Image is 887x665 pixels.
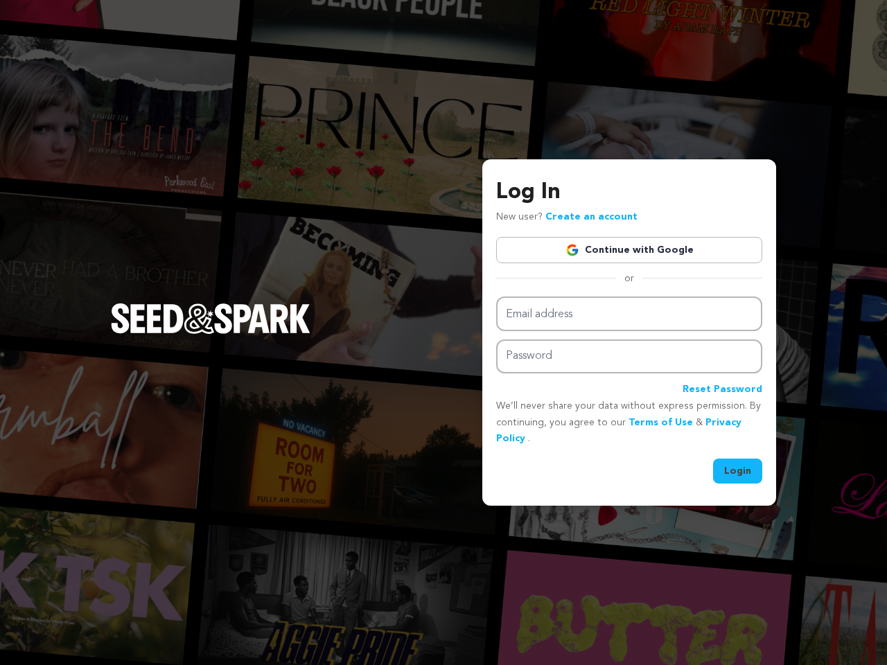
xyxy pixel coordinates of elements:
[496,398,762,447] p: We’ll never share your data without express permission. By continuing, you agree to our & .
[496,237,762,263] a: Continue with Google
[545,212,638,222] a: Create an account
[683,382,762,398] a: Reset Password
[713,459,762,484] button: Login
[496,296,762,332] input: Email address
[565,243,579,257] img: Google logo
[111,303,310,362] a: Seed&Spark Homepage
[496,209,638,226] p: New user?
[629,418,693,427] a: Terms of Use
[616,272,642,285] span: or
[496,339,762,373] input: Password
[111,303,310,334] img: Seed&Spark Logo
[496,176,762,209] h3: Log In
